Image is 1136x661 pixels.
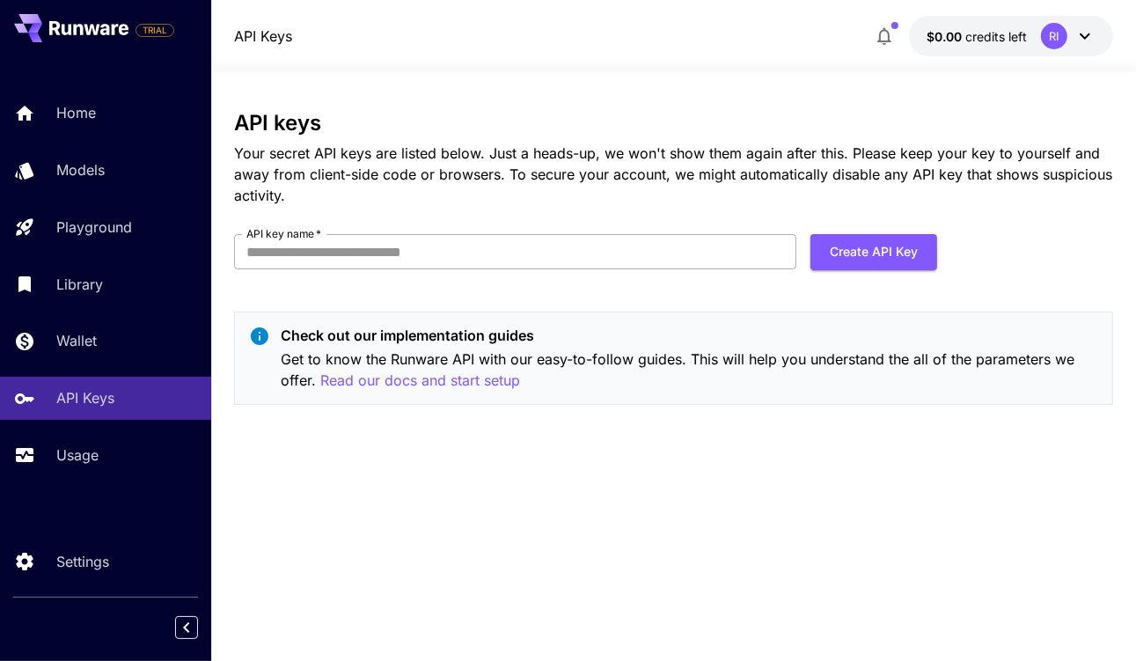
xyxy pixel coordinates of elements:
[909,16,1113,56] button: $0.00RI
[1041,23,1067,49] div: RI
[56,159,105,180] p: Models
[246,226,322,241] label: API key name
[136,24,173,37] span: TRIAL
[234,143,1112,206] p: Your secret API keys are listed below. Just a heads-up, we won't show them again after this. Plea...
[927,27,1027,46] div: $0.00
[927,29,965,44] span: $0.00
[56,217,132,238] p: Playground
[234,111,1112,136] h3: API keys
[56,444,99,466] p: Usage
[175,616,198,639] button: Collapse sidebar
[56,387,114,408] p: API Keys
[56,274,103,295] p: Library
[320,370,520,392] button: Read our docs and start setup
[188,612,211,643] div: Collapse sidebar
[281,349,1097,392] p: Get to know the Runware API with our easy-to-follow guides. This will help you understand the all...
[56,551,109,572] p: Settings
[810,234,937,270] button: Create API Key
[234,26,292,47] nav: breadcrumb
[234,26,292,47] a: API Keys
[56,102,96,123] p: Home
[965,29,1027,44] span: credits left
[136,19,174,40] span: Add your payment card to enable full platform functionality.
[281,325,1097,346] p: Check out our implementation guides
[56,330,97,351] p: Wallet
